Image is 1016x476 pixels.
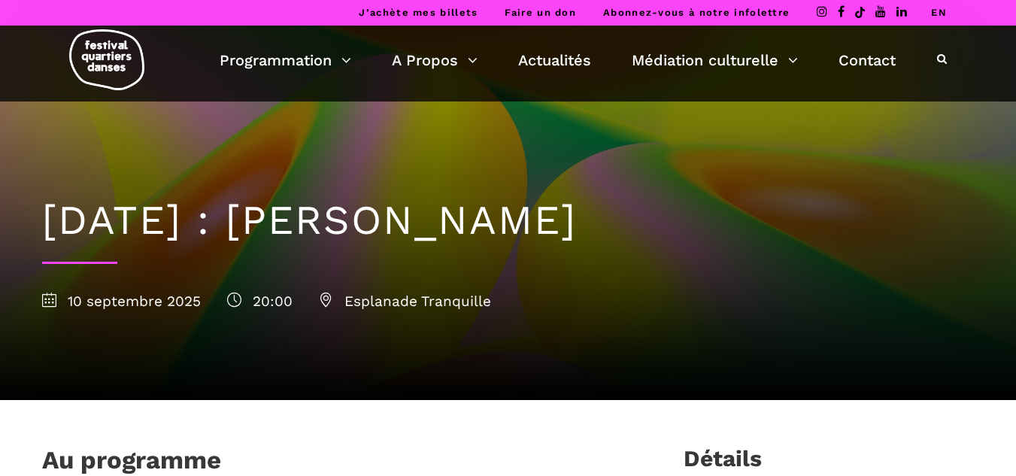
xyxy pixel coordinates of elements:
a: Médiation culturelle [632,47,798,73]
a: Programmation [220,47,351,73]
a: Contact [839,47,896,73]
h1: [DATE] : [PERSON_NAME] [42,196,975,245]
a: Abonnez-vous à notre infolettre [603,7,790,18]
a: EN [931,7,947,18]
a: Faire un don [505,7,576,18]
span: Esplanade Tranquille [319,293,491,310]
a: Actualités [518,47,591,73]
a: J’achète mes billets [359,7,478,18]
a: A Propos [392,47,478,73]
span: 20:00 [227,293,293,310]
span: 10 septembre 2025 [42,293,201,310]
img: logo-fqd-med [69,29,144,90]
